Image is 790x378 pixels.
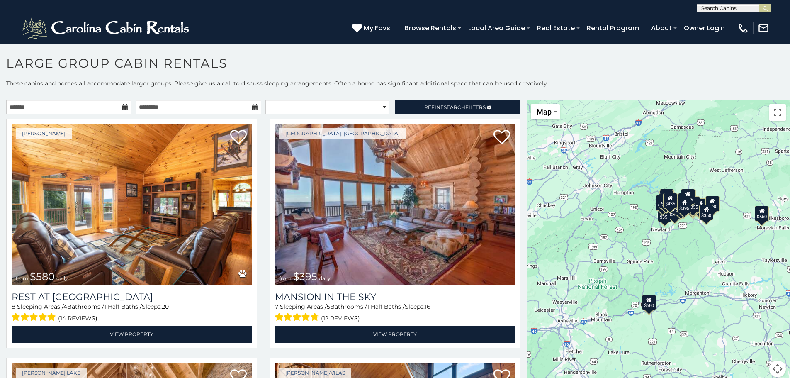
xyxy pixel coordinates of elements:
[367,303,405,310] span: 1 Half Baths /
[424,104,486,110] span: Refine Filters
[12,302,252,324] div: Sleeping Areas / Bathrooms / Sleeps:
[327,303,330,310] span: 5
[279,368,351,378] a: [PERSON_NAME]/Vilas
[755,206,769,222] div: $550
[275,124,515,285] a: Mansion In The Sky from $395 daily
[664,193,678,209] div: $435
[659,193,673,209] div: $395
[678,198,692,213] div: $395
[275,124,515,285] img: Mansion In The Sky
[737,22,749,34] img: phone-regular-white.png
[12,291,252,302] a: Rest at [GEOGRAPHIC_DATA]
[464,21,529,35] a: Local Area Guide
[12,291,252,302] h3: Rest at Mountain Crest
[537,107,552,116] span: Map
[769,361,786,377] button: Map camera controls
[12,124,252,285] a: Rest at Mountain Crest from $580 daily
[12,303,15,310] span: 8
[660,189,674,205] div: $325
[647,21,676,35] a: About
[56,275,68,281] span: daily
[493,129,510,146] a: Add to favorites
[700,205,714,220] div: $350
[30,271,55,283] span: $580
[642,295,656,310] div: $580
[583,21,643,35] a: Rental Program
[425,303,430,310] span: 16
[659,190,673,206] div: $310
[275,303,278,310] span: 7
[12,124,252,285] img: Rest at Mountain Crest
[658,206,672,222] div: $355
[275,326,515,343] a: View Property
[319,275,331,281] span: daily
[531,104,560,119] button: Change map style
[104,303,142,310] span: 1 Half Baths /
[656,195,670,211] div: $650
[162,303,169,310] span: 20
[279,128,406,139] a: [GEOGRAPHIC_DATA], [GEOGRAPHIC_DATA]
[12,326,252,343] a: View Property
[275,291,515,302] a: Mansion In The Sky
[401,21,460,35] a: Browse Rentals
[681,189,695,205] div: $565
[321,313,360,324] span: (12 reviews)
[444,104,465,110] span: Search
[680,21,729,35] a: Owner Login
[705,196,720,212] div: $930
[769,104,786,121] button: Toggle fullscreen view
[533,21,579,35] a: Real Estate
[352,23,392,34] a: My Favs
[63,303,67,310] span: 4
[668,204,682,219] div: $375
[16,368,87,378] a: [PERSON_NAME] Lake
[758,22,769,34] img: mail-regular-white.png
[275,302,515,324] div: Sleeping Areas / Bathrooms / Sleeps:
[693,198,707,214] div: $695
[364,23,390,33] span: My Favs
[293,271,317,283] span: $395
[230,129,247,146] a: Add to favorites
[16,275,28,281] span: from
[16,128,72,139] a: [PERSON_NAME]
[58,313,97,324] span: (14 reviews)
[21,16,193,41] img: White-1-2.png
[279,275,292,281] span: from
[395,100,520,114] a: RefineSearchFilters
